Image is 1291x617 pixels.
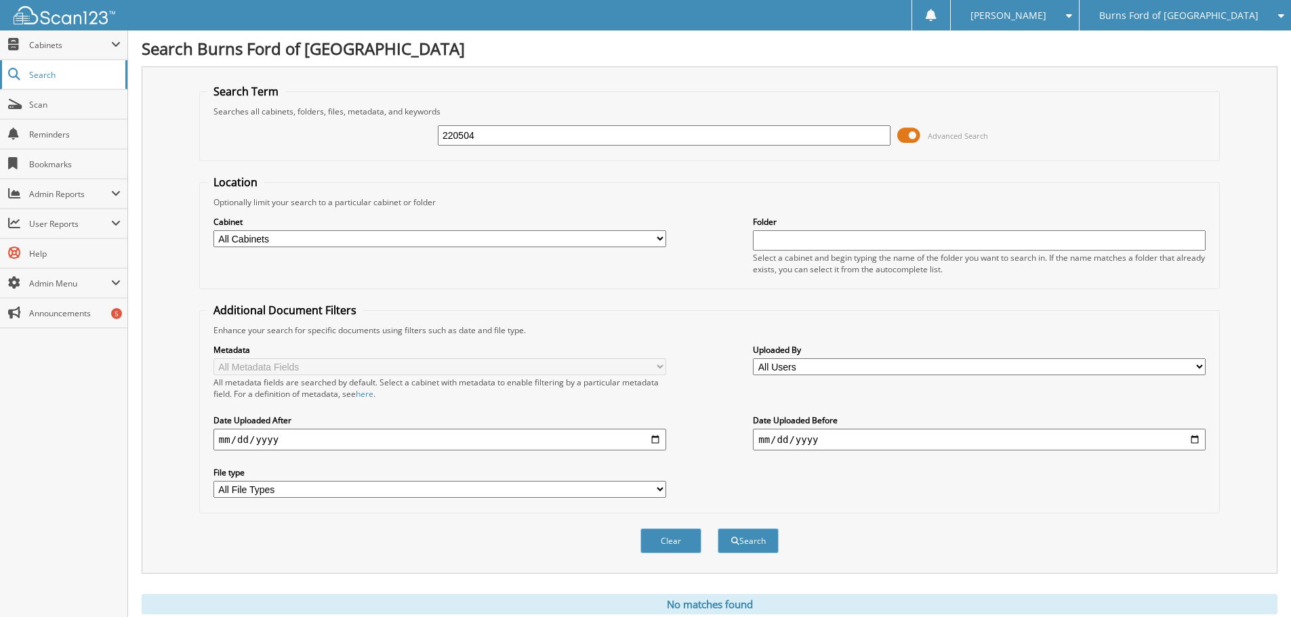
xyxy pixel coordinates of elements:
[753,344,1206,356] label: Uploaded By
[1099,12,1258,20] span: Burns Ford of [GEOGRAPHIC_DATA]
[213,216,666,228] label: Cabinet
[111,308,122,319] div: 5
[29,39,111,51] span: Cabinets
[207,84,285,99] legend: Search Term
[29,129,121,140] span: Reminders
[29,158,121,170] span: Bookmarks
[753,414,1206,426] label: Date Uploaded Before
[29,278,111,289] span: Admin Menu
[753,429,1206,450] input: end
[29,307,121,319] span: Announcements
[970,12,1046,20] span: [PERSON_NAME]
[142,37,1277,60] h1: Search Burns Ford of [GEOGRAPHIC_DATA]
[14,6,115,24] img: scan123-logo-white.svg
[29,248,121,259] span: Help
[207,324,1212,336] div: Enhance your search for specific documents using filters such as date and file type.
[213,414,666,426] label: Date Uploaded After
[718,528,779,553] button: Search
[207,196,1212,208] div: Optionally limit your search to a particular cabinet or folder
[207,106,1212,117] div: Searches all cabinets, folders, files, metadata, and keywords
[356,388,373,400] a: here
[213,377,666,400] div: All metadata fields are searched by default. Select a cabinet with metadata to enable filtering b...
[29,69,119,81] span: Search
[213,429,666,450] input: start
[640,528,701,553] button: Clear
[29,218,111,230] span: User Reports
[753,252,1206,275] div: Select a cabinet and begin typing the name of the folder you want to search in. If the name match...
[142,594,1277,614] div: No matches found
[207,175,264,190] legend: Location
[928,131,988,141] span: Advanced Search
[213,467,666,478] label: File type
[207,303,363,318] legend: Additional Document Filters
[29,188,111,200] span: Admin Reports
[753,216,1206,228] label: Folder
[213,344,666,356] label: Metadata
[29,99,121,110] span: Scan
